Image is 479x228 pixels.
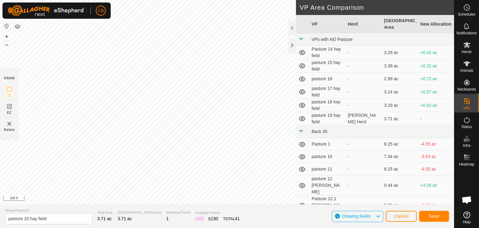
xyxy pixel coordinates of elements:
[419,211,449,222] button: Save
[382,138,418,151] td: 8.25 ac
[309,112,345,126] td: pasture 19 hay field
[348,76,379,82] div: -
[382,59,418,73] td: 3.39 ac
[460,69,473,72] span: Animals
[418,196,454,216] td: -1.51 ac
[4,76,15,81] div: DRAW
[213,216,218,221] span: 30
[348,63,379,69] div: -
[382,73,418,85] td: 2.99 ac
[418,73,454,85] td: +0.72 ac
[348,141,379,147] div: -
[418,138,454,151] td: -4.55 ac
[382,176,418,196] td: 0.44 ac
[457,87,476,91] span: Neckbands
[348,153,379,160] div: -
[394,214,409,219] span: Cancel
[195,210,239,216] span: Available Points
[418,59,454,73] td: +0.32 ac
[5,208,92,213] span: Virtual Paddock
[382,196,418,216] td: 5.21 ac
[309,15,345,33] th: VP
[14,23,21,30] button: Map Layers
[3,33,10,40] button: +
[309,59,345,73] td: pasture 15 hay field
[309,99,345,112] td: pasture 18 hay field
[342,214,370,219] span: Drawing Rules
[235,216,240,221] span: 41
[461,125,472,129] span: Status
[348,202,379,209] div: -
[348,112,379,125] div: [PERSON_NAME] Herd
[418,85,454,99] td: +0.57 ac
[463,144,470,147] span: Infra
[3,41,10,48] button: –
[382,15,418,33] th: [GEOGRAPHIC_DATA] Area
[348,182,379,189] div: -
[312,129,327,134] span: Back 35
[202,196,226,202] a: Privacy Policy
[345,15,381,33] th: Herd
[418,15,454,33] th: New Allocation
[348,89,379,95] div: -
[309,151,345,163] td: pasture 10
[309,196,345,216] td: Pasture 12.1 [PERSON_NAME]
[382,151,418,163] td: 7.34 ac
[166,216,169,221] span: 1
[382,85,418,99] td: 3.14 ac
[98,7,104,14] span: CB
[309,46,345,59] td: Pasture 14 hay field
[312,37,353,42] span: VPs with NO Pasture
[348,166,379,172] div: -
[300,4,454,11] h2: VP Area Comparison
[418,151,454,163] td: -3.63 ac
[382,163,418,176] td: 8.25 ac
[233,196,252,202] a: Contact Us
[166,210,190,215] span: Watering Points
[309,176,345,196] td: pasture 12 [PERSON_NAME]
[463,220,471,224] span: Help
[118,216,132,221] span: 3.71 ac
[454,209,479,226] a: Help
[348,49,379,56] div: -
[386,211,417,222] button: Cancel
[97,216,112,221] span: 3.71 ac
[309,163,345,176] td: pasture 11
[309,85,345,99] td: pasture 17 hay field
[309,73,345,85] td: pasture 16
[462,50,472,54] span: Herds
[418,99,454,112] td: +0.42 ac
[382,46,418,59] td: 3.29 ac
[209,216,218,222] div: EZ
[8,93,11,98] span: IZ
[223,216,240,222] div: TOTAL
[348,102,379,109] div: -
[382,112,418,126] td: 3.71 ac
[3,22,10,30] button: Reset Map
[4,127,15,132] span: Delete
[195,216,203,222] div: IZ
[459,162,474,166] span: Heatmap
[463,106,470,110] span: VPs
[309,138,345,151] td: Pasture 1
[7,110,12,115] span: EZ
[382,99,418,112] td: 3.29 ac
[418,46,454,59] td: +0.42 ac
[457,191,476,209] div: Open chat
[118,210,161,215] span: [GEOGRAPHIC_DATA] Area
[457,31,477,35] span: Notifications
[418,176,454,196] td: +3.26 ac
[418,112,454,126] td: -
[458,12,475,16] span: Schedules
[199,216,204,221] span: 25
[7,5,85,16] img: Gallagher Logo
[97,210,113,215] span: Total Area
[6,120,13,127] img: VP
[418,163,454,176] td: -4.55 ac
[429,214,439,219] span: Save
